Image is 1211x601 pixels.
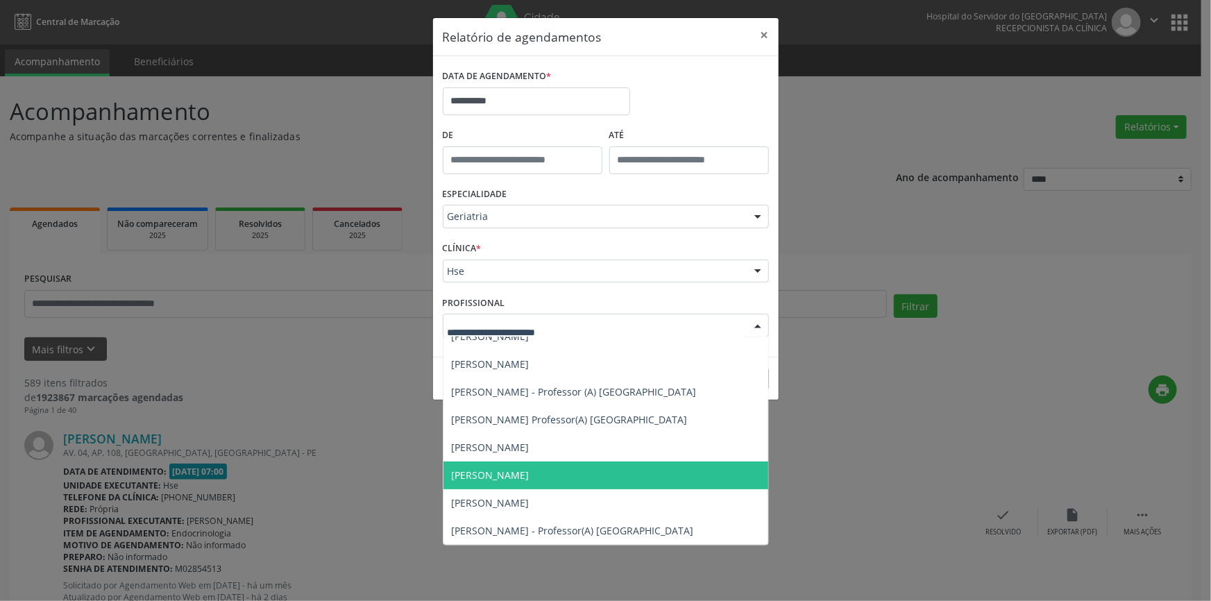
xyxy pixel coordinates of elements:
[448,264,740,278] span: Hse
[443,125,602,146] label: De
[452,524,694,537] span: [PERSON_NAME] - Professor(A) [GEOGRAPHIC_DATA]
[452,413,688,426] span: [PERSON_NAME] Professor(A) [GEOGRAPHIC_DATA]
[443,238,482,260] label: CLÍNICA
[443,292,505,314] label: PROFISSIONAL
[443,66,552,87] label: DATA DE AGENDAMENTO
[448,210,740,223] span: Geriatria
[443,28,602,46] h5: Relatório de agendamentos
[452,468,530,482] span: [PERSON_NAME]
[751,18,779,52] button: Close
[609,125,769,146] label: ATÉ
[452,441,530,454] span: [PERSON_NAME]
[452,385,697,398] span: [PERSON_NAME] - Professor (A) [GEOGRAPHIC_DATA]
[443,184,507,205] label: ESPECIALIDADE
[452,496,530,509] span: [PERSON_NAME]
[452,357,530,371] span: [PERSON_NAME]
